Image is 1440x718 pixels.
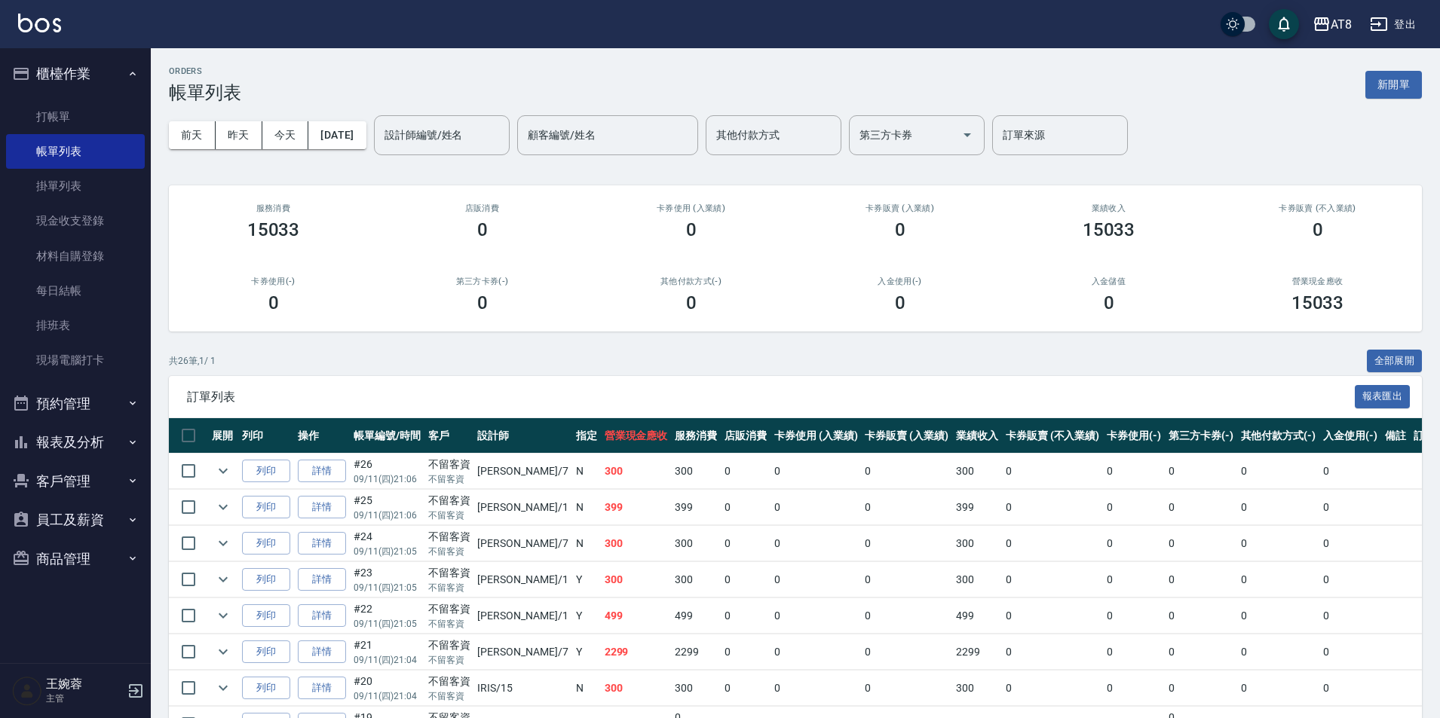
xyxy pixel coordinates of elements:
h2: 卡券販賣 (不入業績) [1231,203,1404,213]
td: #24 [350,526,424,561]
th: 展開 [208,418,238,454]
th: 卡券使用 (入業績) [771,418,862,454]
td: 300 [671,454,721,489]
h3: 0 [686,219,697,240]
td: #21 [350,634,424,670]
button: expand row [212,677,234,699]
a: 詳情 [298,496,346,519]
h3: 0 [268,292,279,313]
div: 不留客資 [428,565,470,581]
p: 不留客資 [428,581,470,594]
td: 0 [1002,454,1103,489]
td: 0 [1237,526,1320,561]
h3: 0 [895,219,905,240]
td: [PERSON_NAME] /1 [473,562,571,597]
h3: 0 [686,292,697,313]
button: 登出 [1364,11,1422,38]
td: 0 [1319,490,1381,525]
p: 09/11 (四) 21:05 [354,545,421,558]
button: expand row [212,568,234,591]
td: 499 [952,598,1002,634]
td: 0 [1103,598,1165,634]
h2: 入金使用(-) [813,277,986,286]
span: 訂單列表 [187,390,1355,405]
td: 0 [1103,526,1165,561]
td: N [572,490,601,525]
a: 詳情 [298,604,346,628]
button: 昨天 [216,121,262,149]
h2: 業績收入 [1022,203,1195,213]
h3: 0 [477,292,488,313]
button: 全部展開 [1367,350,1423,373]
td: 300 [601,562,672,597]
td: [PERSON_NAME] /1 [473,598,571,634]
button: [DATE] [308,121,366,149]
td: [PERSON_NAME] /1 [473,490,571,525]
td: #22 [350,598,424,634]
th: 設計師 [473,418,571,454]
button: 列印 [242,604,290,628]
h2: 卡券販賣 (入業績) [813,203,986,213]
h3: 服務消費 [187,203,360,213]
img: Logo [18,14,61,32]
td: 0 [861,490,952,525]
td: 0 [1002,598,1103,634]
h3: 0 [477,219,488,240]
a: 詳情 [298,677,346,700]
td: [PERSON_NAME] /7 [473,526,571,561]
button: 列印 [242,460,290,483]
td: Y [572,598,601,634]
h3: 15033 [1291,292,1344,313]
h2: 第三方卡券(-) [396,277,568,286]
td: Y [572,562,601,597]
td: 0 [721,562,771,597]
td: 0 [1103,671,1165,706]
td: 0 [1237,454,1320,489]
td: 0 [1002,634,1103,670]
td: [PERSON_NAME] /7 [473,634,571,670]
td: 2299 [952,634,1002,670]
th: 營業現金應收 [601,418,672,454]
td: 0 [1002,562,1103,597]
td: 0 [1165,634,1237,670]
button: expand row [212,604,234,627]
a: 詳情 [298,568,346,591]
h2: 卡券使用 (入業績) [605,203,777,213]
button: expand row [212,532,234,555]
button: 列印 [242,677,290,700]
th: 備註 [1381,418,1410,454]
div: 不留客資 [428,493,470,509]
td: 0 [1103,490,1165,525]
td: 499 [671,598,721,634]
td: 300 [952,562,1002,597]
td: 300 [671,526,721,561]
td: 0 [861,454,952,489]
td: 0 [721,490,771,525]
th: 卡券販賣 (不入業績) [1002,418,1103,454]
button: 報表匯出 [1355,385,1411,408]
td: 0 [1319,671,1381,706]
div: 不留客資 [428,674,470,689]
td: 300 [671,671,721,706]
td: 0 [771,454,862,489]
a: 現場電腦打卡 [6,343,145,377]
button: 今天 [262,121,309,149]
td: N [572,526,601,561]
th: 卡券販賣 (入業績) [861,418,952,454]
p: 不留客資 [428,617,470,631]
td: 0 [1237,671,1320,706]
th: 卡券使用(-) [1103,418,1165,454]
a: 新開單 [1365,77,1422,91]
th: 第三方卡券(-) [1165,418,1237,454]
td: 399 [601,490,672,525]
h2: 其他付款方式(-) [605,277,777,286]
td: 0 [771,526,862,561]
td: 2299 [671,634,721,670]
div: AT8 [1331,15,1352,34]
td: 300 [952,454,1002,489]
button: 客戶管理 [6,462,145,501]
a: 詳情 [298,640,346,664]
h3: 0 [895,292,905,313]
td: 300 [671,562,721,597]
button: 列印 [242,532,290,555]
